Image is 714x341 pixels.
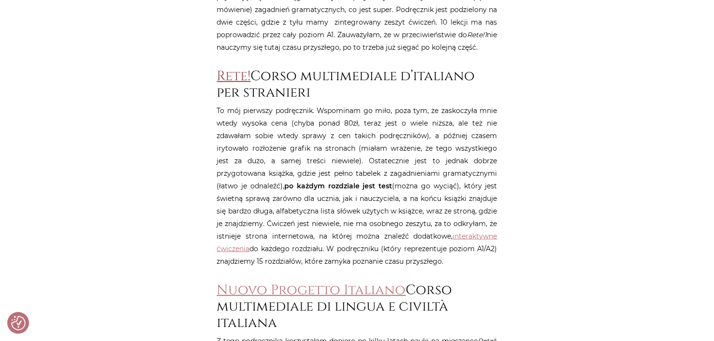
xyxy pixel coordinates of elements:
[217,104,497,268] p: To mój pierwszy podręcznik. Wspominam go miło, poza tym, że zaskoczyła mnie wtedy wysoka cena (ch...
[11,316,26,330] button: Preferencje co do zgód
[217,281,406,299] a: Nuovo Progetto Italiano
[217,282,497,331] h2: Corso multimediale di lingua e civiltà italiana
[217,67,251,85] a: Rete!
[11,316,26,330] img: Revisit consent button
[284,182,392,190] strong: po każdym rozdziale jest test
[467,30,487,39] em: Rete!1
[217,68,497,100] h2: Corso multimediale d’italiano per stranieri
